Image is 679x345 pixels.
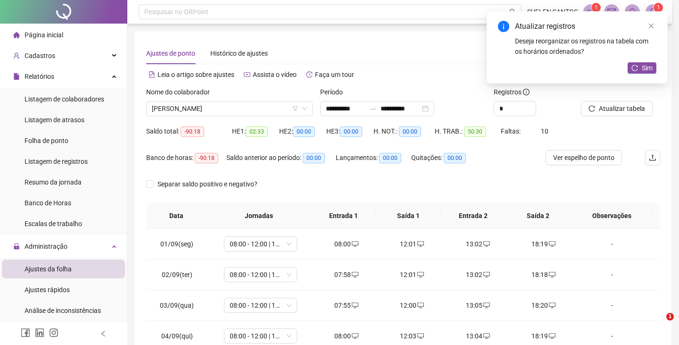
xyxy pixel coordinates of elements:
span: Listagem de colaboradores [25,95,104,103]
div: Banco de horas: [146,152,226,163]
div: 18:19 [518,331,569,341]
th: Entrada 1 [311,203,376,229]
span: reload [631,65,638,71]
div: HE 3: [326,126,373,137]
span: close [648,23,654,29]
span: Assista o vídeo [253,71,297,78]
span: upload [649,154,656,161]
span: linkedin [35,328,44,337]
div: Saldo anterior ao período: [226,152,336,163]
div: - [584,239,640,249]
th: Jornadas [207,203,311,229]
span: desktop [548,271,555,278]
div: Atualizar registros [515,21,656,32]
span: Listagem de atrasos [25,116,84,124]
span: 50:30 [464,126,486,137]
span: 02:33 [246,126,268,137]
span: history [306,71,313,78]
th: Saída 1 [376,203,441,229]
span: desktop [351,302,358,309]
sup: Atualize o seu contato no menu Meus Dados [654,3,663,12]
span: instagram [49,328,58,337]
span: 1 [666,313,674,320]
span: SUELEN SANTOS [527,7,578,17]
span: 00:00 [340,126,362,137]
span: 08:00 - 12:00 | 13:30 - 18:18 [230,237,291,251]
span: Sim [642,63,653,73]
div: 08:00 [321,331,372,341]
div: HE 1: [232,126,279,137]
img: 39589 [646,5,660,19]
span: filter [292,106,298,111]
span: RAFAEL RICHTHCIK DOMINGUES [152,101,307,116]
span: 00:00 [399,126,421,137]
span: desktop [482,302,490,309]
div: 13:04 [453,331,504,341]
div: - [584,269,640,280]
span: Atualizar tabela [599,103,645,114]
label: Nome do colaborador [146,87,216,97]
span: 00:00 [303,153,325,163]
label: Período [320,87,349,97]
span: 00:00 [444,153,466,163]
div: 12:00 [387,300,438,311]
span: info-circle [498,21,509,32]
span: Resumo da jornada [25,178,82,186]
div: 13:02 [453,239,504,249]
span: left [100,330,107,337]
div: Saldo total: [146,126,232,137]
div: 18:18 [518,269,569,280]
span: Separar saldo positivo e negativo? [154,179,261,189]
div: 13:05 [453,300,504,311]
span: reload [588,105,595,112]
div: HE 2: [279,126,326,137]
th: Data [146,203,207,229]
span: desktop [416,271,424,278]
span: 10 [541,127,548,135]
span: desktop [548,302,555,309]
span: to [369,105,377,112]
span: facebook [21,328,30,337]
span: user-add [13,52,20,59]
span: desktop [351,241,358,247]
div: 12:01 [387,239,438,249]
span: Histórico de ajustes [210,50,268,57]
span: 08:00 - 12:00 | 13:30 - 18:18 [230,329,291,343]
span: Página inicial [25,31,63,39]
span: lock [13,243,20,250]
span: -90:18 [181,126,204,137]
span: Ajustes rápidos [25,286,70,294]
div: 12:01 [387,269,438,280]
span: mail [607,8,616,16]
span: home [13,32,20,38]
iframe: Intercom live chat [647,313,670,336]
span: 01/09(seg) [160,240,193,248]
div: 13:02 [453,269,504,280]
th: Observações [571,203,653,229]
span: swap-right [369,105,377,112]
span: youtube [244,71,250,78]
div: - [584,331,640,341]
span: Listagem de registros [25,158,88,165]
span: 1 [595,4,598,11]
span: desktop [351,333,358,339]
span: desktop [416,302,424,309]
span: info-circle [523,89,530,95]
span: 02/09(ter) [162,271,192,278]
span: Faltas: [501,127,522,135]
span: Relatórios [25,73,54,80]
span: search [509,8,516,16]
div: 12:03 [387,331,438,341]
div: 08:00 [321,239,372,249]
div: Lançamentos: [336,152,411,163]
span: desktop [548,241,555,247]
span: Leia o artigo sobre ajustes [157,71,234,78]
span: desktop [482,333,490,339]
button: Sim [628,62,656,74]
span: Observações [578,210,646,221]
span: 00:00 [379,153,401,163]
span: desktop [482,241,490,247]
span: Registros [494,87,530,97]
span: 08:00 - 12:00 | 13:30 - 18:18 [230,268,291,282]
span: desktop [548,333,555,339]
